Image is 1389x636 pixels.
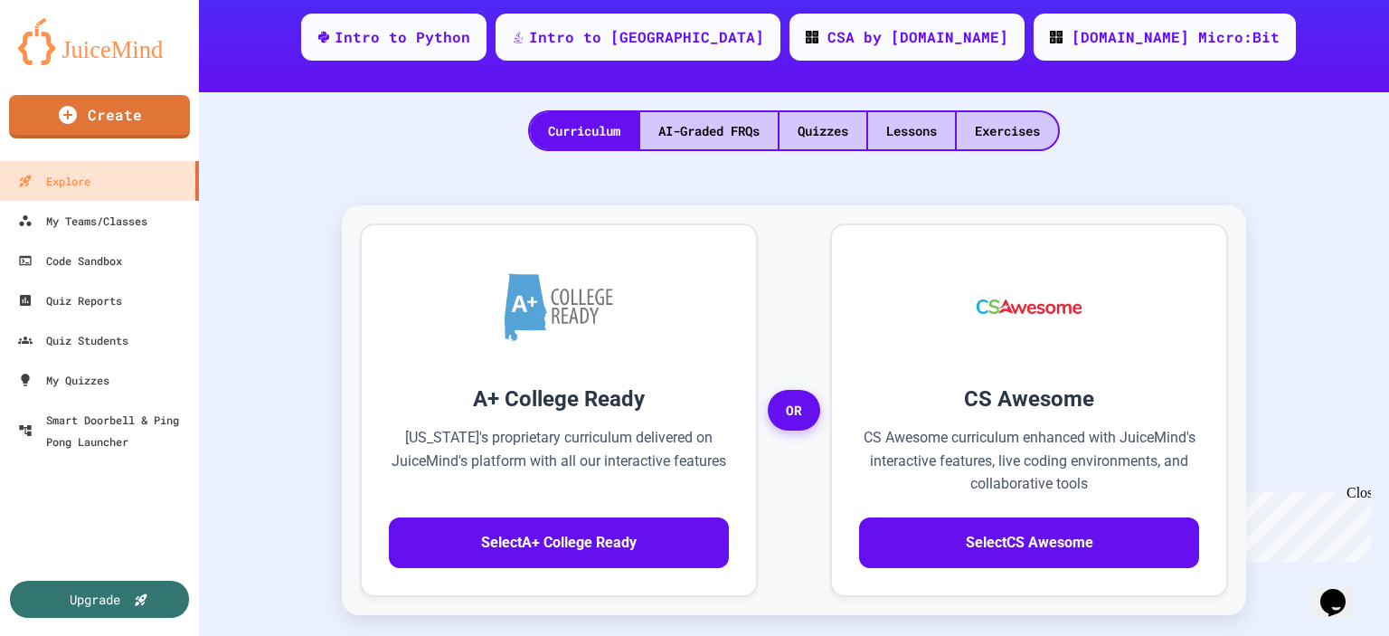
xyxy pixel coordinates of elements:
a: Create [9,95,190,138]
div: My Teams/Classes [18,210,147,232]
button: SelectA+ College Ready [389,517,729,568]
div: CSA by [DOMAIN_NAME] [827,26,1008,48]
div: Exercises [957,112,1058,149]
div: Lessons [868,112,955,149]
iframe: chat widget [1239,485,1371,562]
img: CODE_logo_RGB.png [806,31,818,43]
img: CODE_logo_RGB.png [1050,31,1063,43]
div: Code Sandbox [18,250,122,271]
div: AI-Graded FRQs [640,112,778,149]
span: OR [768,390,820,432]
div: Quizzes [780,112,866,149]
div: Intro to [GEOGRAPHIC_DATA] [529,26,764,48]
div: [DOMAIN_NAME] Micro:Bit [1072,26,1280,48]
p: [US_STATE]'s proprietary curriculum delivered on JuiceMind's platform with all our interactive fe... [389,426,729,496]
div: Intro to Python [335,26,470,48]
div: Smart Doorbell & Ping Pong Launcher [18,409,192,452]
div: Quiz Students [18,329,128,351]
div: Chat with us now!Close [7,7,125,115]
div: Upgrade [70,590,120,609]
h3: CS Awesome [859,383,1199,415]
div: My Quizzes [18,369,109,391]
h3: A+ College Ready [389,383,729,415]
img: CS Awesome [959,252,1101,361]
div: Quiz Reports [18,290,122,311]
div: Curriculum [530,112,638,149]
iframe: chat widget [1313,564,1371,618]
img: A+ College Ready [505,273,613,341]
div: Explore [18,170,90,192]
img: logo-orange.svg [18,18,181,65]
button: SelectCS Awesome [859,517,1199,568]
p: CS Awesome curriculum enhanced with JuiceMind's interactive features, live coding environments, a... [859,426,1199,496]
